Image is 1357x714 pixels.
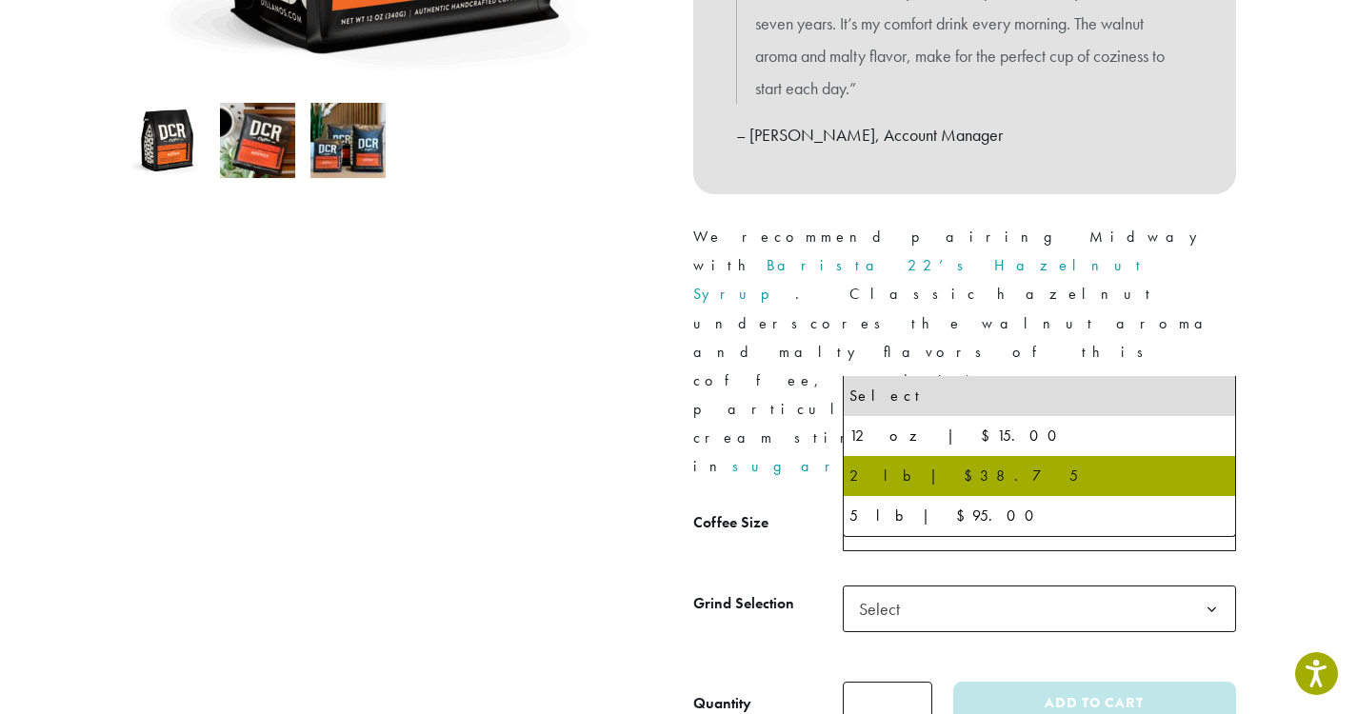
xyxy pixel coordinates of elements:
a: Barista 22’s Hazelnut Syrup [693,255,1147,304]
label: Grind Selection [693,590,843,618]
img: Midway - Image 3 [310,103,386,178]
p: – [PERSON_NAME], Account Manager [736,119,1193,151]
img: Midway [130,103,205,178]
span: Select [851,590,919,627]
label: Coffee Size [693,509,843,537]
div: 5 lb | $95.00 [849,502,1229,530]
p: We recommend pairing Midway with . Classic hazelnut underscores the walnut aroma and malty flavor... [693,223,1236,481]
img: Midway - Image 2 [220,103,295,178]
a: sugar-free [732,456,949,476]
div: 2 lb | $38.75 [849,462,1229,490]
span: Select [843,585,1236,632]
div: 12 oz | $15.00 [849,422,1229,450]
li: Select [844,376,1235,416]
